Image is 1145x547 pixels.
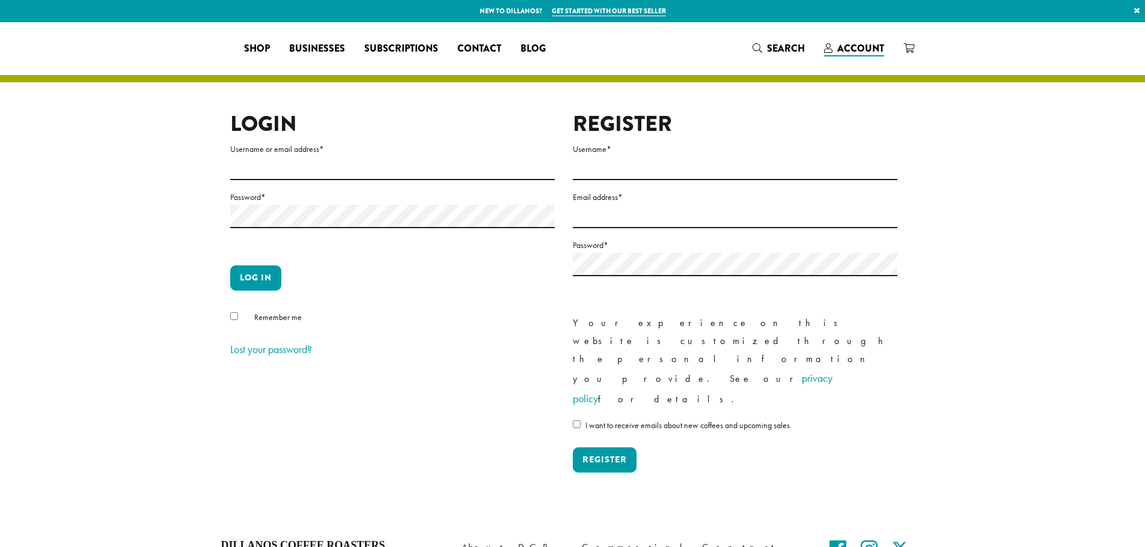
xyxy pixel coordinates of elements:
[573,238,897,253] label: Password
[230,111,555,137] h2: Login
[230,190,555,205] label: Password
[230,142,555,157] label: Username or email address
[364,41,438,56] span: Subscriptions
[254,312,302,322] span: Remember me
[457,41,501,56] span: Contact
[244,41,270,56] span: Shop
[230,342,312,356] a: Lost your password?
[743,38,814,58] a: Search
[573,111,897,137] h2: Register
[573,314,897,409] p: Your experience on this website is customized through the personal information you provide. See o...
[289,41,345,56] span: Businesses
[552,6,666,16] a: Get started with our best seller
[573,371,832,405] a: privacy policy
[234,39,279,58] a: Shop
[573,447,637,473] button: Register
[837,41,884,55] span: Account
[573,420,581,428] input: I want to receive emails about new coffees and upcoming sales.
[573,190,897,205] label: Email address
[230,265,281,291] button: Log in
[521,41,546,56] span: Blog
[767,41,805,55] span: Search
[585,420,792,431] span: I want to receive emails about new coffees and upcoming sales.
[573,142,897,157] label: Username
